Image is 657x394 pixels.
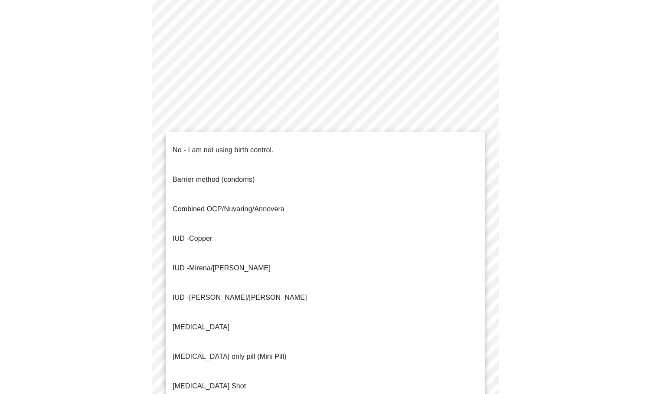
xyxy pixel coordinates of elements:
p: Barrier method (condoms) [173,174,255,185]
p: [PERSON_NAME]/[PERSON_NAME] [173,292,307,303]
p: [MEDICAL_DATA] only pill (Mini Pill) [173,351,287,362]
span: IUD - [173,235,189,242]
span: IUD - [173,294,189,301]
p: [MEDICAL_DATA] Shot [173,381,246,391]
p: [MEDICAL_DATA] [173,322,229,332]
p: IUD - [173,263,271,273]
p: No - I am not using birth control. [173,145,274,155]
span: Mirena/[PERSON_NAME] [189,264,271,272]
p: Copper [173,233,212,244]
p: Combined OCP/Nuvaring/Annovera [173,204,284,214]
